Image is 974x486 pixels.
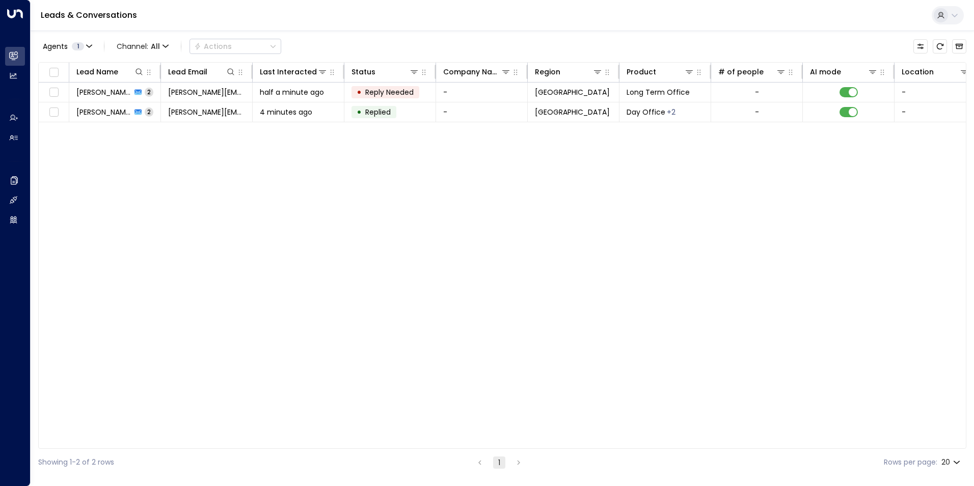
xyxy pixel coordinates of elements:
span: Toggle select row [47,106,60,119]
div: Button group with a nested menu [190,39,281,54]
span: Reply Needed [365,87,414,97]
span: 2 [145,107,153,116]
span: ruiz.soledad@gmail.com [168,107,245,117]
nav: pagination navigation [473,456,525,469]
div: # of people [718,66,786,78]
div: Lead Name [76,66,118,78]
div: Company Name [443,66,501,78]
span: 2 [145,88,153,96]
span: 4 minutes ago [260,107,312,117]
span: Toggle select all [47,66,60,79]
td: - [436,83,528,102]
div: - [755,107,759,117]
span: Replied [365,107,391,117]
button: Agents1 [38,39,96,53]
button: Archived Leads [952,39,966,53]
div: Product [627,66,694,78]
div: AI mode [810,66,841,78]
div: Location [902,66,934,78]
button: Customize [913,39,928,53]
a: Leads & Conversations [41,9,137,21]
button: Actions [190,39,281,54]
span: Toggle select row [47,86,60,99]
div: Last Interacted [260,66,328,78]
div: Status [351,66,419,78]
span: Barcelona [535,87,610,97]
span: 1 [72,42,84,50]
button: page 1 [493,456,505,469]
div: Region [535,66,603,78]
div: Lead Name [76,66,144,78]
div: • [357,103,362,121]
span: Channel: [113,39,173,53]
div: AI mode [810,66,878,78]
span: Agents [43,43,68,50]
span: MARIA SOLEDAD RUIZ CATELLi [76,87,131,97]
div: 20 [941,455,962,470]
div: • [357,84,362,101]
div: Lead Email [168,66,236,78]
span: half a minute ago [260,87,324,97]
div: Long Term Office,Workstation [667,107,675,117]
span: Barcelona [535,107,610,117]
span: ruiz.soledad@gmail.com [168,87,245,97]
div: Actions [194,42,232,51]
label: Rows per page: [884,457,937,468]
div: Location [902,66,969,78]
div: Region [535,66,560,78]
div: Last Interacted [260,66,317,78]
div: Lead Email [168,66,207,78]
span: Day Office [627,107,665,117]
button: Channel:All [113,39,173,53]
div: Showing 1-2 of 2 rows [38,457,114,468]
div: # of people [718,66,764,78]
span: Long Term Office [627,87,690,97]
td: - [436,102,528,122]
span: Refresh [933,39,947,53]
div: Product [627,66,656,78]
span: All [151,42,160,50]
div: - [755,87,759,97]
span: MARIA SOLEDAD RUIZ CATELLi [76,107,131,117]
div: Status [351,66,375,78]
div: Company Name [443,66,511,78]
